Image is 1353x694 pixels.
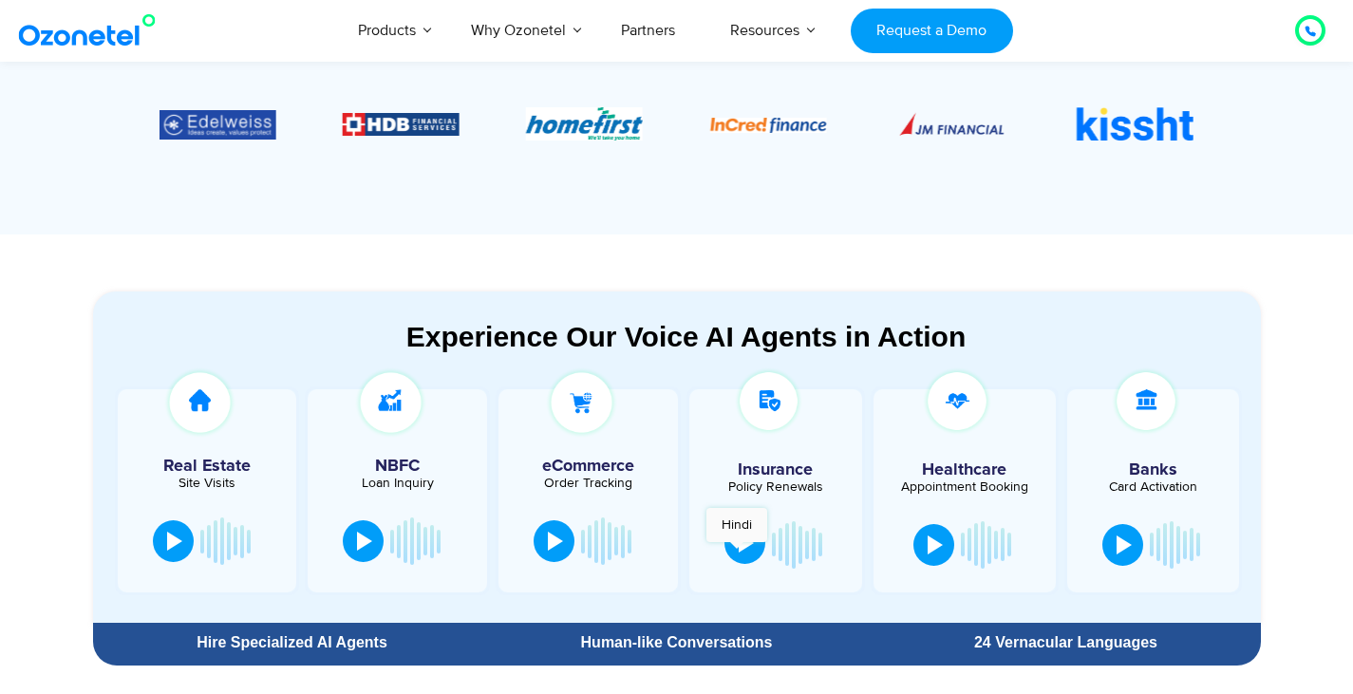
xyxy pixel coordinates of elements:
[699,461,853,478] h5: Insurance
[880,635,1250,650] div: 24 Vernacular Languages
[508,477,668,490] div: Order Tracking
[1077,107,1193,141] div: 7 / 13
[888,461,1042,478] h5: Healthcare
[526,107,643,141] div: 4 / 13
[526,107,643,141] img: Home-First-Finance-logo.png
[893,108,1010,140] div: 6 / 13
[127,458,288,475] h5: Real Estate
[159,110,275,140] img: Edelweiss_Group_logo.svg.png
[343,113,460,137] img: HDB_Financial_Services_logo.svg.png
[317,458,478,475] h5: NBFC
[317,477,478,490] div: Loan Inquiry
[508,458,668,475] h5: eCommerce
[709,113,826,136] div: 5 / 13
[159,110,275,140] div: 2 / 13
[893,108,1010,140] img: JM-Logo-Blue-Logo.png
[491,635,861,650] div: Human-like Conversations
[851,9,1013,53] a: Request a Demo
[103,635,482,650] div: Hire Specialized AI Agents
[112,320,1261,353] div: Experience Our Voice AI Agents in Action
[1077,461,1231,478] h5: Banks
[1077,107,1193,141] img: Kissht-logo@2x.png
[888,480,1042,494] div: Appointment Booking
[1077,480,1231,494] div: Card Activation
[127,477,288,490] div: Site Visits
[699,480,853,494] div: Policy Renewals
[160,66,1194,182] div: Image Carousel
[709,118,826,133] img: Incred-Finance-logo.png
[343,112,460,136] div: 3 / 13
